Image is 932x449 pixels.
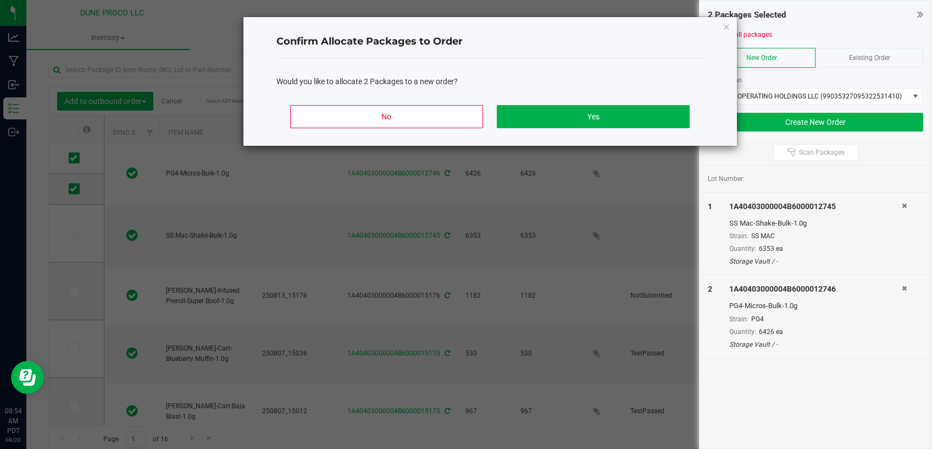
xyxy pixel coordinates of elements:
iframe: Resource center [11,361,44,394]
button: Close [723,20,730,33]
h4: Confirm Allocate Packages to Order [276,35,704,49]
button: No [290,105,482,128]
div: Would you like to allocate 2 Packages to a new order? [276,76,704,87]
button: Yes [497,105,689,128]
